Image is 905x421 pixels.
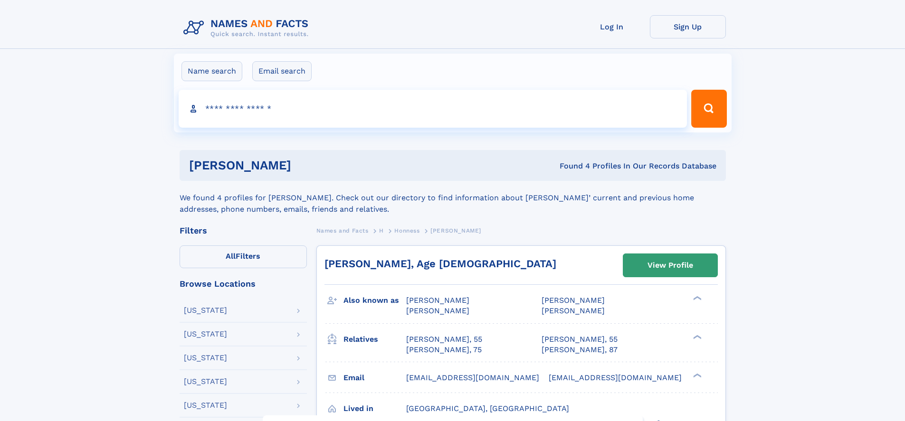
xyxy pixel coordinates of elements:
[394,225,419,236] a: Honness
[316,225,369,236] a: Names and Facts
[574,15,650,38] a: Log In
[379,227,384,234] span: H
[343,292,406,309] h3: Also known as
[406,404,569,413] span: [GEOGRAPHIC_DATA], [GEOGRAPHIC_DATA]
[691,372,702,378] div: ❯
[184,378,227,385] div: [US_STATE]
[189,159,426,171] h1: [PERSON_NAME]
[180,245,307,268] label: Filters
[542,306,605,315] span: [PERSON_NAME]
[430,227,481,234] span: [PERSON_NAME]
[406,373,539,382] span: [EMAIL_ADDRESS][DOMAIN_NAME]
[379,225,384,236] a: H
[691,90,726,128] button: Search Button
[425,161,716,171] div: Found 4 Profiles In Our Records Database
[324,258,556,270] a: [PERSON_NAME], Age [DEMOGRAPHIC_DATA]
[691,295,702,301] div: ❯
[180,181,726,215] div: We found 4 profiles for [PERSON_NAME]. Check out our directory to find information about [PERSON_...
[406,334,482,345] a: [PERSON_NAME], 55
[623,254,717,277] a: View Profile
[180,15,316,41] img: Logo Names and Facts
[406,296,469,305] span: [PERSON_NAME]
[184,330,227,338] div: [US_STATE]
[252,61,312,81] label: Email search
[184,354,227,362] div: [US_STATE]
[343,370,406,386] h3: Email
[181,61,242,81] label: Name search
[179,90,687,128] input: search input
[343,331,406,347] h3: Relatives
[542,345,618,355] a: [PERSON_NAME], 87
[542,334,618,345] a: [PERSON_NAME], 55
[180,280,307,288] div: Browse Locations
[542,296,605,305] span: [PERSON_NAME]
[691,334,702,340] div: ❯
[648,254,693,276] div: View Profile
[394,227,419,234] span: Honness
[343,401,406,417] h3: Lived in
[549,373,682,382] span: [EMAIL_ADDRESS][DOMAIN_NAME]
[184,402,227,409] div: [US_STATE]
[650,15,726,38] a: Sign Up
[406,345,482,355] a: [PERSON_NAME], 75
[184,307,227,314] div: [US_STATE]
[180,226,307,235] div: Filters
[406,306,469,315] span: [PERSON_NAME]
[226,252,236,261] span: All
